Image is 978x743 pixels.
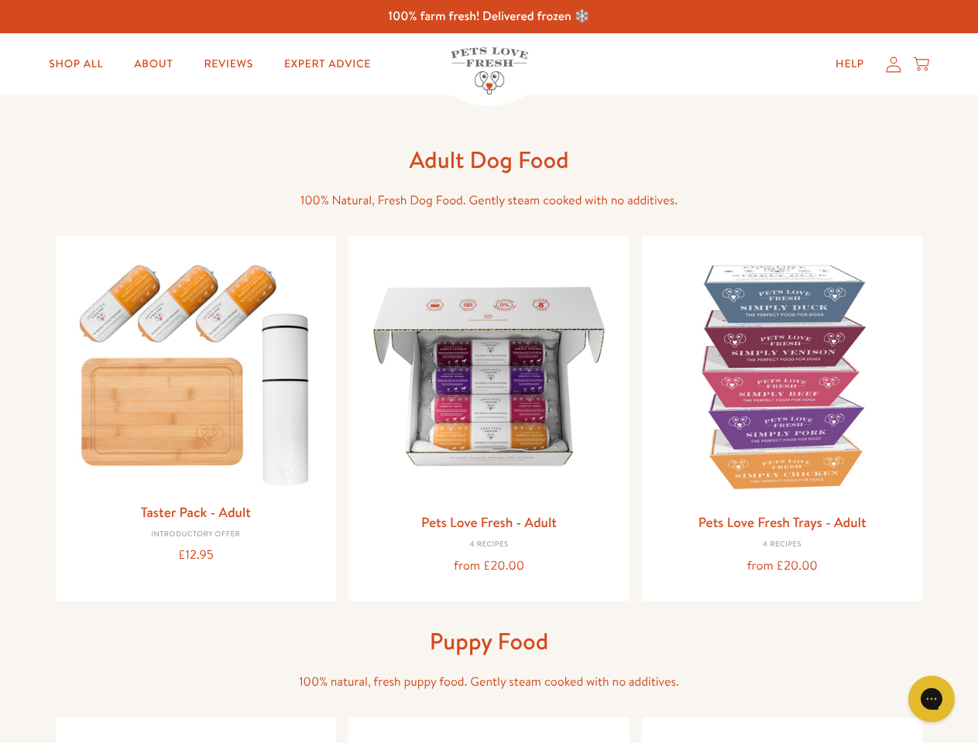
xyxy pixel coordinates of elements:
[451,47,528,94] img: Pets Love Fresh
[654,248,911,505] img: Pets Love Fresh Trays - Adult
[36,49,115,80] a: Shop All
[242,626,737,656] h1: Puppy Food
[698,512,866,532] a: Pets Love Fresh Trays - Adult
[901,670,963,728] iframe: Gorgias live chat messenger
[361,248,617,505] img: Pets Love Fresh - Adult
[68,545,324,566] div: £12.95
[823,49,877,80] a: Help
[242,145,737,175] h1: Adult Dog Food
[654,540,911,550] div: 4 Recipes
[191,49,265,80] a: Reviews
[141,502,251,522] a: Taster Pack - Adult
[68,530,324,539] div: Introductory Offer
[122,49,185,80] a: About
[299,673,679,690] span: 100% natural, fresh puppy food. Gently steam cooked with no additives.
[421,512,557,532] a: Pets Love Fresh - Adult
[68,248,324,494] img: Taster Pack - Adult
[272,49,383,80] a: Expert Advice
[361,556,617,577] div: from £20.00
[300,192,678,209] span: 100% Natural, Fresh Dog Food. Gently steam cooked with no additives.
[361,540,617,550] div: 4 Recipes
[654,556,911,577] div: from £20.00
